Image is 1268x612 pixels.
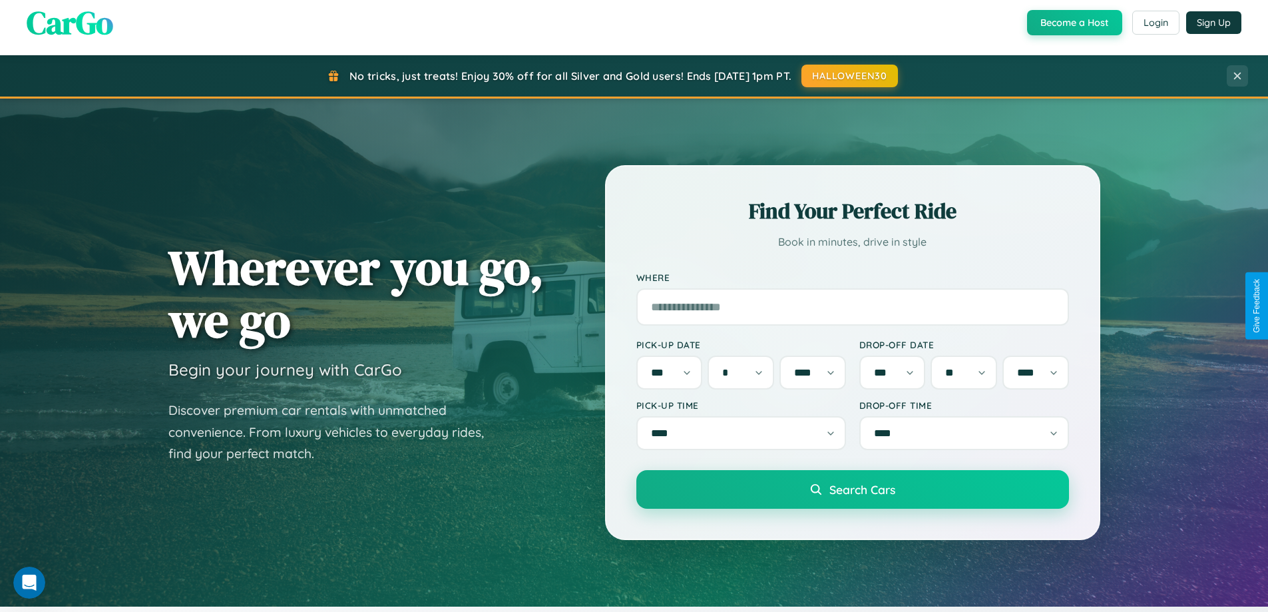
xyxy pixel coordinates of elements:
span: CarGo [27,1,113,45]
p: Discover premium car rentals with unmatched convenience. From luxury vehicles to everyday rides, ... [168,400,501,465]
h2: Find Your Perfect Ride [636,196,1069,226]
h3: Begin your journey with CarGo [168,360,402,380]
button: Search Cars [636,470,1069,509]
label: Drop-off Time [859,400,1069,411]
button: HALLOWEEN30 [801,65,898,87]
label: Where [636,272,1069,283]
iframe: Intercom live chat [13,567,45,599]
button: Login [1132,11,1179,35]
span: No tricks, just treats! Enjoy 30% off for all Silver and Gold users! Ends [DATE] 1pm PT. [349,69,791,83]
label: Pick-up Time [636,400,846,411]
p: Book in minutes, drive in style [636,232,1069,252]
button: Sign Up [1186,11,1241,34]
label: Pick-up Date [636,339,846,350]
button: Become a Host [1027,10,1122,35]
label: Drop-off Date [859,339,1069,350]
div: Give Feedback [1252,279,1261,333]
span: Search Cars [829,482,895,497]
h1: Wherever you go, we go [168,241,544,346]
